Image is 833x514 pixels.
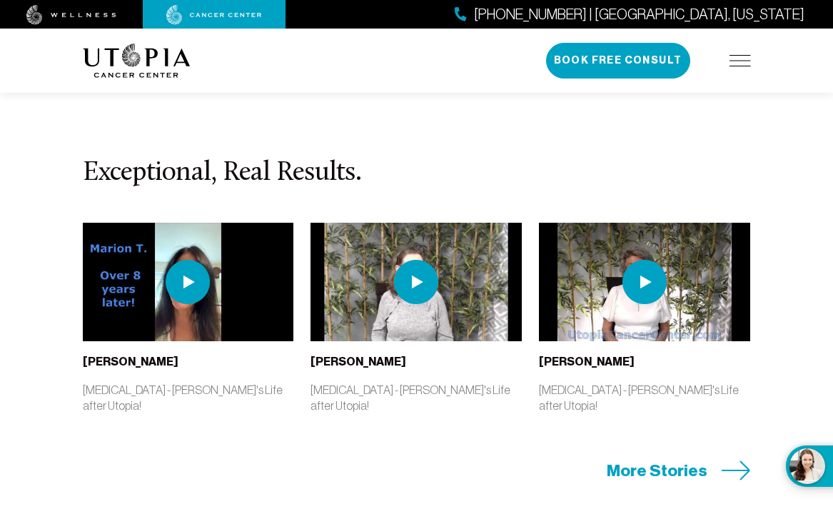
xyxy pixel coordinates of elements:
[166,260,210,304] img: play icon
[455,4,804,25] a: [PHONE_NUMBER] | [GEOGRAPHIC_DATA], [US_STATE]
[729,55,751,66] img: icon-hamburger
[539,223,750,341] img: thumbnail
[607,460,751,482] a: More Stories
[474,4,804,25] span: [PHONE_NUMBER] | [GEOGRAPHIC_DATA], [US_STATE]
[166,5,262,25] img: cancer center
[311,382,522,413] p: [MEDICAL_DATA] - [PERSON_NAME]'s Life after Utopia!
[83,223,294,341] img: thumbnail
[311,223,522,341] img: thumbnail
[83,382,294,413] p: [MEDICAL_DATA] - [PERSON_NAME]'s Life after Utopia!
[546,43,690,79] button: Book Free Consult
[83,44,191,78] img: logo
[311,355,406,368] b: [PERSON_NAME]
[539,355,635,368] b: [PERSON_NAME]
[622,260,667,304] img: play icon
[539,382,750,413] p: [MEDICAL_DATA] - [PERSON_NAME]'s Life after Utopia!
[26,5,116,25] img: wellness
[394,260,438,304] img: play icon
[83,158,751,188] h3: Exceptional, Real Results.
[83,355,178,368] b: [PERSON_NAME]
[607,460,707,482] span: More Stories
